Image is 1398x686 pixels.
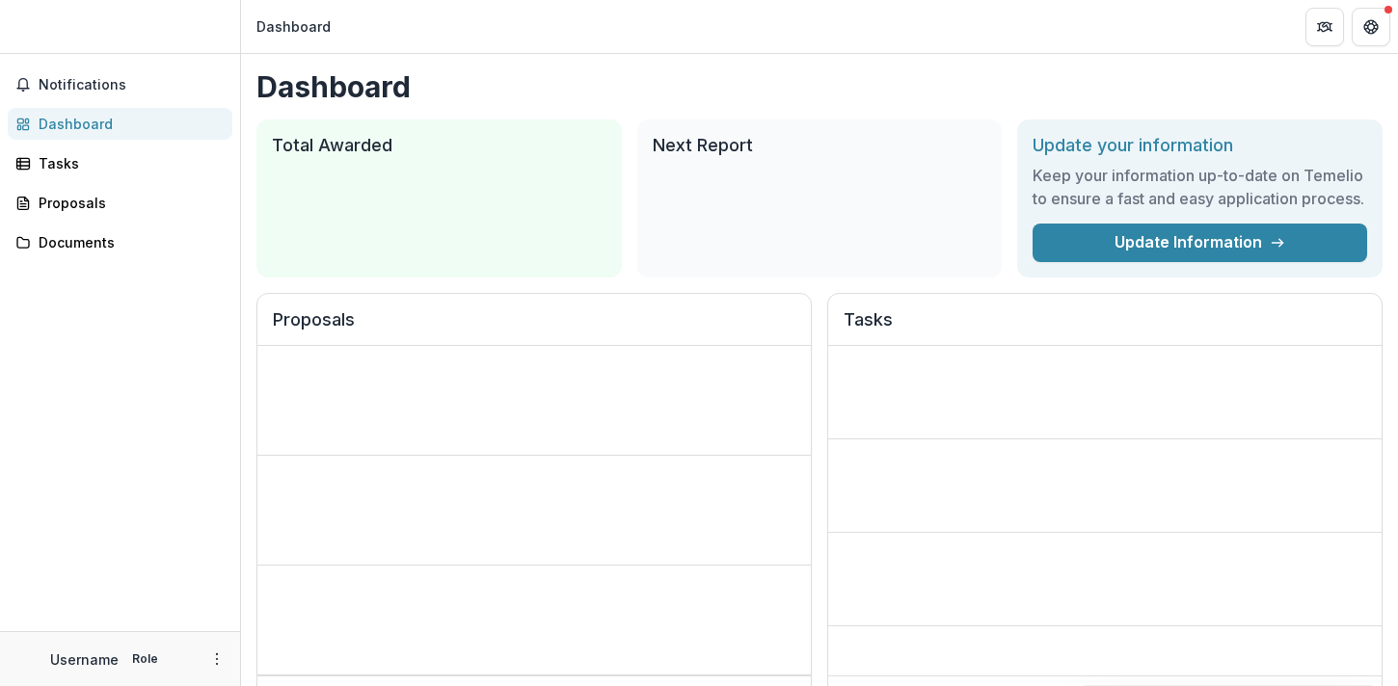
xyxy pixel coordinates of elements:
[8,187,232,219] a: Proposals
[1033,224,1367,262] a: Update Information
[8,226,232,258] a: Documents
[39,153,217,173] div: Tasks
[1033,164,1367,210] h3: Keep your information up-to-date on Temelio to ensure a fast and easy application process.
[844,309,1366,346] h2: Tasks
[39,232,217,252] div: Documents
[1352,8,1390,46] button: Get Help
[273,309,795,346] h2: Proposals
[39,114,217,134] div: Dashboard
[39,77,225,93] span: Notifications
[126,650,164,668] p: Role
[205,647,229,671] button: More
[50,649,119,670] p: Username
[1305,8,1344,46] button: Partners
[256,16,331,37] div: Dashboard
[653,135,987,156] h2: Next Report
[272,135,606,156] h2: Total Awarded
[8,69,232,100] button: Notifications
[249,13,338,40] nav: breadcrumb
[256,69,1383,104] h1: Dashboard
[39,193,217,213] div: Proposals
[8,108,232,140] a: Dashboard
[8,147,232,179] a: Tasks
[1033,135,1367,156] h2: Update your information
